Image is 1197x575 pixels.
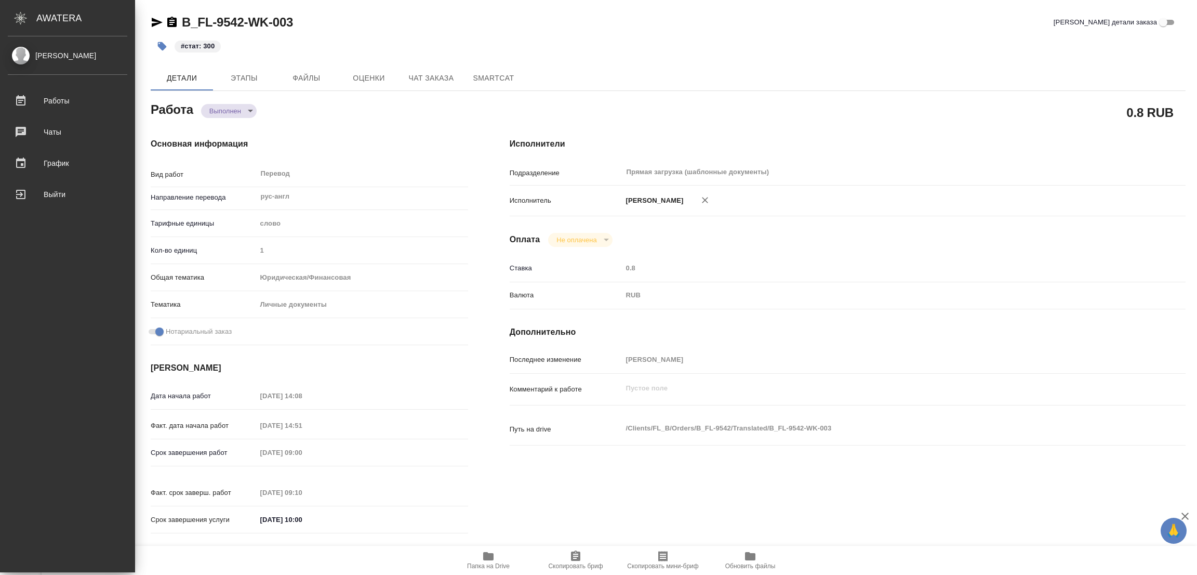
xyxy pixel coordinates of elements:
[182,15,293,29] a: B_FL-9542-WK-003
[151,99,193,118] h2: Работа
[157,72,207,85] span: Детали
[344,72,394,85] span: Оценки
[257,269,468,286] div: Юридическая/Финансовая
[36,8,135,29] div: AWATERA
[532,546,619,575] button: Скопировать бриф
[1054,17,1157,28] span: [PERSON_NAME] детали заказа
[3,88,132,114] a: Работы
[282,72,331,85] span: Файлы
[8,93,127,109] div: Работы
[548,233,612,247] div: Выполнен
[725,563,776,570] span: Обновить файлы
[707,546,794,575] button: Обновить файлы
[174,41,222,50] span: стат: 300
[622,260,1129,276] input: Пустое поле
[510,195,622,206] p: Исполнитель
[257,418,348,433] input: Пустое поле
[3,181,132,207] a: Выйти
[510,424,622,435] p: Путь на drive
[151,245,257,256] p: Кол-во единиц
[622,195,684,206] p: [PERSON_NAME]
[206,107,244,115] button: Выполнен
[257,296,468,313] div: Личные документы
[151,299,257,310] p: Тематика
[467,563,510,570] span: Папка на Drive
[510,384,622,395] p: Комментарий к работе
[627,563,698,570] span: Скопировать мини-бриф
[1161,518,1187,544] button: 🙏
[548,563,603,570] span: Скопировать бриф
[1126,103,1174,121] h2: 0.8 RUB
[3,119,132,145] a: Чаты
[8,187,127,202] div: Выйти
[8,155,127,171] div: График
[219,72,269,85] span: Этапы
[694,189,716,212] button: Удалить исполнителя
[151,362,468,374] h4: [PERSON_NAME]
[201,104,257,118] div: Выполнен
[469,72,518,85] span: SmartCat
[510,138,1186,150] h4: Исполнители
[151,169,257,180] p: Вид работ
[445,546,532,575] button: Папка на Drive
[151,35,174,58] button: Добавить тэг
[151,272,257,283] p: Общая тематика
[151,421,257,431] p: Факт. дата начала работ
[166,16,178,29] button: Скопировать ссылку
[8,50,127,61] div: [PERSON_NAME]
[8,124,127,140] div: Чаты
[510,326,1186,338] h4: Дополнительно
[553,236,600,244] button: Не оплачена
[1165,520,1182,542] span: 🙏
[510,168,622,178] p: Подразделение
[181,41,215,51] p: #стат: 300
[510,263,622,273] p: Ставка
[257,388,348,403] input: Пустое поле
[257,215,468,232] div: слово
[151,515,257,525] p: Срок завершения услуги
[257,445,348,460] input: Пустое поле
[151,16,163,29] button: Скопировать ссылку для ЯМессенджера
[619,546,707,575] button: Скопировать мини-бриф
[510,290,622,300] p: Валюта
[406,72,456,85] span: Чат заказа
[510,355,622,365] p: Последнее изменение
[151,448,257,458] p: Срок завершения работ
[622,420,1129,437] textarea: /Clients/FL_B/Orders/B_FL-9542/Translated/B_FL-9542-WK-003
[3,150,132,176] a: График
[510,233,540,246] h4: Оплата
[257,485,348,500] input: Пустое поле
[151,488,257,498] p: Факт. срок заверш. работ
[151,192,257,203] p: Направление перевода
[151,138,468,150] h4: Основная информация
[151,391,257,401] p: Дата начала работ
[622,286,1129,304] div: RUB
[166,326,232,337] span: Нотариальный заказ
[151,218,257,229] p: Тарифные единицы
[622,352,1129,367] input: Пустое поле
[257,512,348,527] input: ✎ Введи что-нибудь
[257,243,468,258] input: Пустое поле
